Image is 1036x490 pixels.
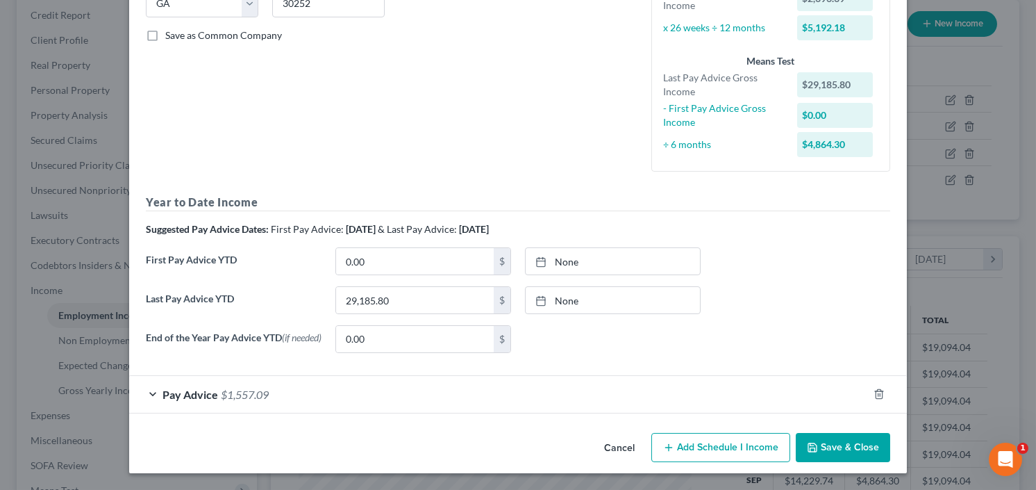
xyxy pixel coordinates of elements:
div: $5,192.18 [797,15,874,40]
label: First Pay Advice YTD [139,247,328,286]
label: End of the Year Pay Advice YTD [139,325,328,364]
button: Add Schedule I Income [651,433,790,462]
div: ÷ 6 months [656,138,790,152]
div: $ [494,287,510,313]
span: 1 [1017,443,1028,454]
div: x 26 weeks ÷ 12 months [656,21,790,35]
span: (if needed) [282,332,321,343]
div: $4,864.30 [797,132,874,157]
div: $0.00 [797,103,874,128]
input: 0.00 [336,248,494,275]
h5: Year to Date Income [146,194,890,211]
a: None [526,287,700,313]
button: Cancel [593,434,646,462]
span: $1,557.09 [221,388,269,401]
div: $29,185.80 [797,72,874,97]
span: Save as Common Company [165,29,282,41]
div: - First Pay Advice Gross Income [656,101,790,129]
div: $ [494,326,510,352]
label: Last Pay Advice YTD [139,286,328,325]
input: 0.00 [336,326,494,352]
button: Save & Close [796,433,890,462]
strong: [DATE] [459,223,489,235]
span: Pay Advice [162,388,218,401]
strong: [DATE] [346,223,376,235]
strong: Suggested Pay Advice Dates: [146,223,269,235]
div: $ [494,248,510,275]
div: Means Test [663,54,878,68]
div: Last Pay Advice Gross Income [656,71,790,99]
iframe: Intercom live chat [989,443,1022,476]
span: First Pay Advice: [271,223,344,235]
span: & Last Pay Advice: [378,223,457,235]
input: 0.00 [336,287,494,313]
a: None [526,248,700,275]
